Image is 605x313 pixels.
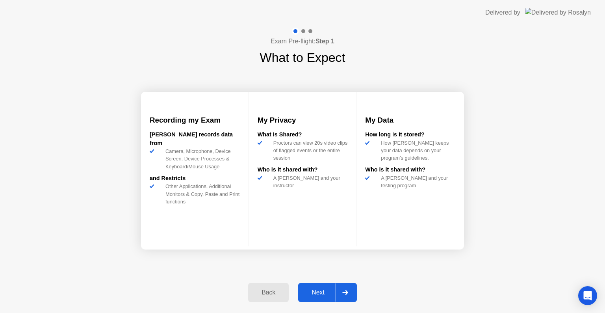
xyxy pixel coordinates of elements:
[260,48,345,67] h1: What to Expect
[315,38,334,45] b: Step 1
[365,166,455,174] div: Who is it shared with?
[578,286,597,305] div: Open Intercom Messenger
[485,8,520,17] div: Delivered by
[270,174,348,189] div: A [PERSON_NAME] and your instructor
[258,166,348,174] div: Who is it shared with?
[162,183,240,205] div: Other Applications, Additional Monitors & Copy, Paste and Print functions
[150,130,240,147] div: [PERSON_NAME] records data from
[150,174,240,183] div: and Restricts
[251,289,286,296] div: Back
[150,115,240,126] h3: Recording my Exam
[258,115,348,126] h3: My Privacy
[365,115,455,126] h3: My Data
[525,8,591,17] img: Delivered by Rosalyn
[270,139,348,162] div: Proctors can view 20s video clips of flagged events or the entire session
[248,283,289,302] button: Back
[162,147,240,170] div: Camera, Microphone, Device Screen, Device Processes & Keyboard/Mouse Usage
[271,37,334,46] h4: Exam Pre-flight:
[298,283,357,302] button: Next
[365,130,455,139] div: How long is it stored?
[301,289,336,296] div: Next
[378,139,455,162] div: How [PERSON_NAME] keeps your data depends on your program’s guidelines.
[378,174,455,189] div: A [PERSON_NAME] and your testing program
[258,130,348,139] div: What is Shared?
